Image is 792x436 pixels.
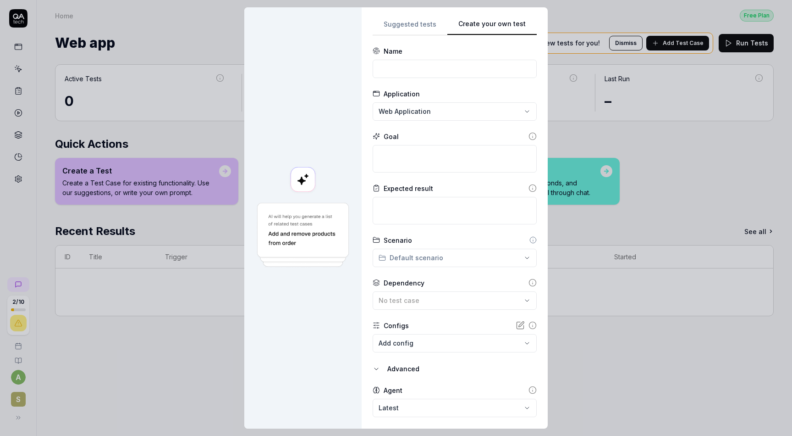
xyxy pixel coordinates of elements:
span: No test case [379,296,419,304]
button: No test case [373,291,537,310]
div: Goal [384,132,399,141]
div: Default scenario [379,253,443,263]
div: Name [384,46,402,56]
button: Advanced [373,363,537,375]
div: Dependency [384,278,424,288]
div: Advanced [387,363,537,375]
div: Agent [384,386,402,395]
div: Expected result [384,184,433,193]
button: Web Application [373,102,537,121]
img: Generate a test using AI [255,201,351,269]
div: Application [384,89,420,99]
button: Create your own test [447,19,537,35]
div: Configs [384,321,409,330]
span: Web Application [379,106,431,116]
button: Suggested tests [373,19,447,35]
div: Scenario [384,235,412,245]
button: Default scenario [373,249,537,267]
